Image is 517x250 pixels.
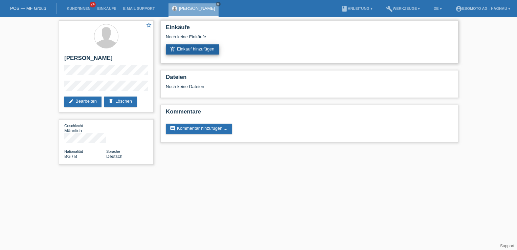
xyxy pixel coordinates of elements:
[170,126,175,131] i: comment
[64,55,148,65] h2: [PERSON_NAME]
[430,6,445,11] a: DE ▾
[64,123,106,133] div: Männlich
[166,24,453,34] h2: Einkäufe
[452,6,514,11] a: account_circleEsomoto AG - Hagnau ▾
[90,2,96,7] span: 24
[500,244,514,248] a: Support
[179,6,215,11] a: [PERSON_NAME]
[10,6,46,11] a: POS — MF Group
[338,6,376,11] a: bookAnleitung ▾
[108,99,114,104] i: delete
[64,154,77,159] span: Bulgarien / B / 23.02.2024
[104,97,137,107] a: deleteLöschen
[170,46,175,52] i: add_shopping_cart
[166,44,219,55] a: add_shopping_cartEinkauf hinzufügen
[166,74,453,84] h2: Dateien
[64,149,83,153] span: Nationalität
[94,6,119,11] a: Einkäufe
[217,2,220,6] i: close
[106,154,122,159] span: Deutsch
[146,22,152,29] a: star_border
[64,97,102,107] a: editBearbeiten
[64,124,83,128] span: Geschlecht
[166,34,453,44] div: Noch keine Einkäufe
[146,22,152,28] i: star_border
[341,5,348,12] i: book
[386,5,393,12] i: build
[106,149,120,153] span: Sprache
[120,6,158,11] a: E-Mail Support
[166,108,453,119] h2: Kommentare
[216,2,221,6] a: close
[166,124,232,134] a: commentKommentar hinzufügen ...
[63,6,94,11] a: Kund*innen
[383,6,424,11] a: buildWerkzeuge ▾
[68,99,74,104] i: edit
[455,5,462,12] i: account_circle
[166,84,373,89] div: Noch keine Dateien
